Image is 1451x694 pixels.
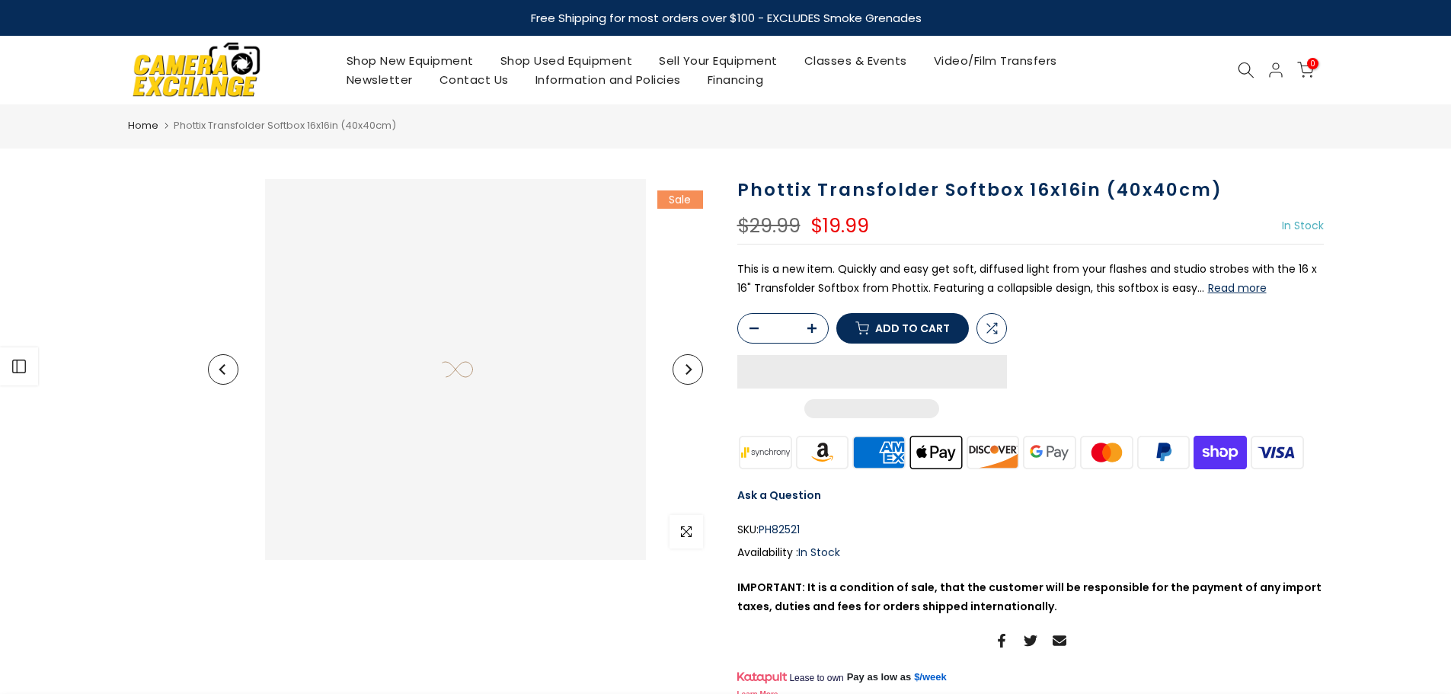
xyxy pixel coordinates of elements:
[798,545,840,560] span: In Stock
[964,433,1021,471] img: discover
[914,670,947,684] a: $/week
[737,433,794,471] img: synchrony
[851,433,908,471] img: american express
[789,672,843,684] span: Lease to own
[1297,62,1314,78] a: 0
[673,354,703,385] button: Next
[759,520,800,539] span: PH82521
[208,354,238,385] button: Previous
[333,70,426,89] a: Newsletter
[1192,433,1249,471] img: shopify pay
[128,118,158,133] a: Home
[847,670,912,684] span: Pay as low as
[1135,433,1192,471] img: paypal
[1248,433,1306,471] img: visa
[1021,433,1079,471] img: google pay
[737,580,1322,614] strong: IMPORTANT: It is a condition of sale, that the customer will be responsible for the payment of an...
[487,51,646,70] a: Shop Used Equipment
[1208,281,1267,295] button: Read more
[174,118,396,133] span: Phottix Transfolder Softbox 16x16in (40x40cm)
[791,51,920,70] a: Classes & Events
[333,51,487,70] a: Shop New Equipment
[737,260,1324,298] p: This is a new item. Quickly and easy get soft, diffused light from your flashes and studio strobe...
[794,433,851,471] img: amazon payments
[1307,58,1318,69] span: 0
[522,70,694,89] a: Information and Policies
[907,433,964,471] img: apple pay
[810,216,869,236] ins: $19.99
[995,632,1008,650] a: Share on Facebook
[920,51,1070,70] a: Video/Film Transfers
[737,488,821,503] a: Ask a Question
[1024,632,1037,650] a: Share on Twitter
[737,212,801,239] del: $29.99
[737,179,1324,201] h1: Phottix Transfolder Softbox 16x16in (40x40cm)
[737,520,1324,539] div: SKU:
[530,10,921,26] strong: Free Shipping for most orders over $100 - EXCLUDES Smoke Grenades
[646,51,791,70] a: Sell Your Equipment
[737,543,1324,562] div: Availability :
[426,70,522,89] a: Contact Us
[1053,632,1066,650] a: Share on Email
[694,70,777,89] a: Financing
[1282,218,1324,233] span: In Stock
[875,323,950,334] span: Add to cart
[1078,433,1135,471] img: master
[836,313,969,344] button: Add to cart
